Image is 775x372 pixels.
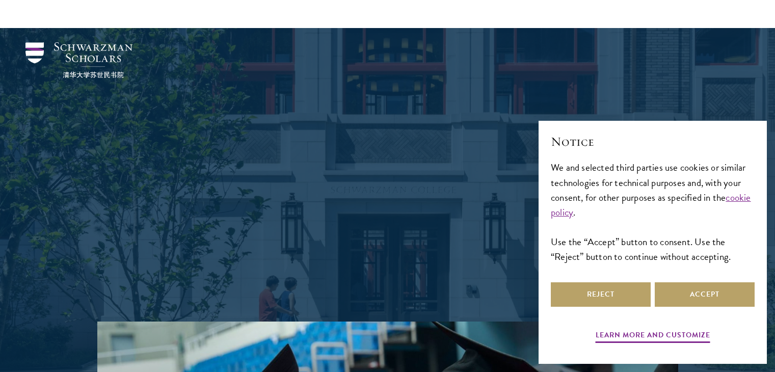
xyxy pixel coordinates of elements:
a: cookie policy [551,190,751,220]
button: Reject [551,282,651,307]
h2: Notice [551,133,755,150]
div: We and selected third parties use cookies or similar technologies for technical purposes and, wit... [551,160,755,263]
img: Schwarzman Scholars [25,42,132,78]
button: Learn more and customize [596,329,710,344]
button: Accept [655,282,755,307]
